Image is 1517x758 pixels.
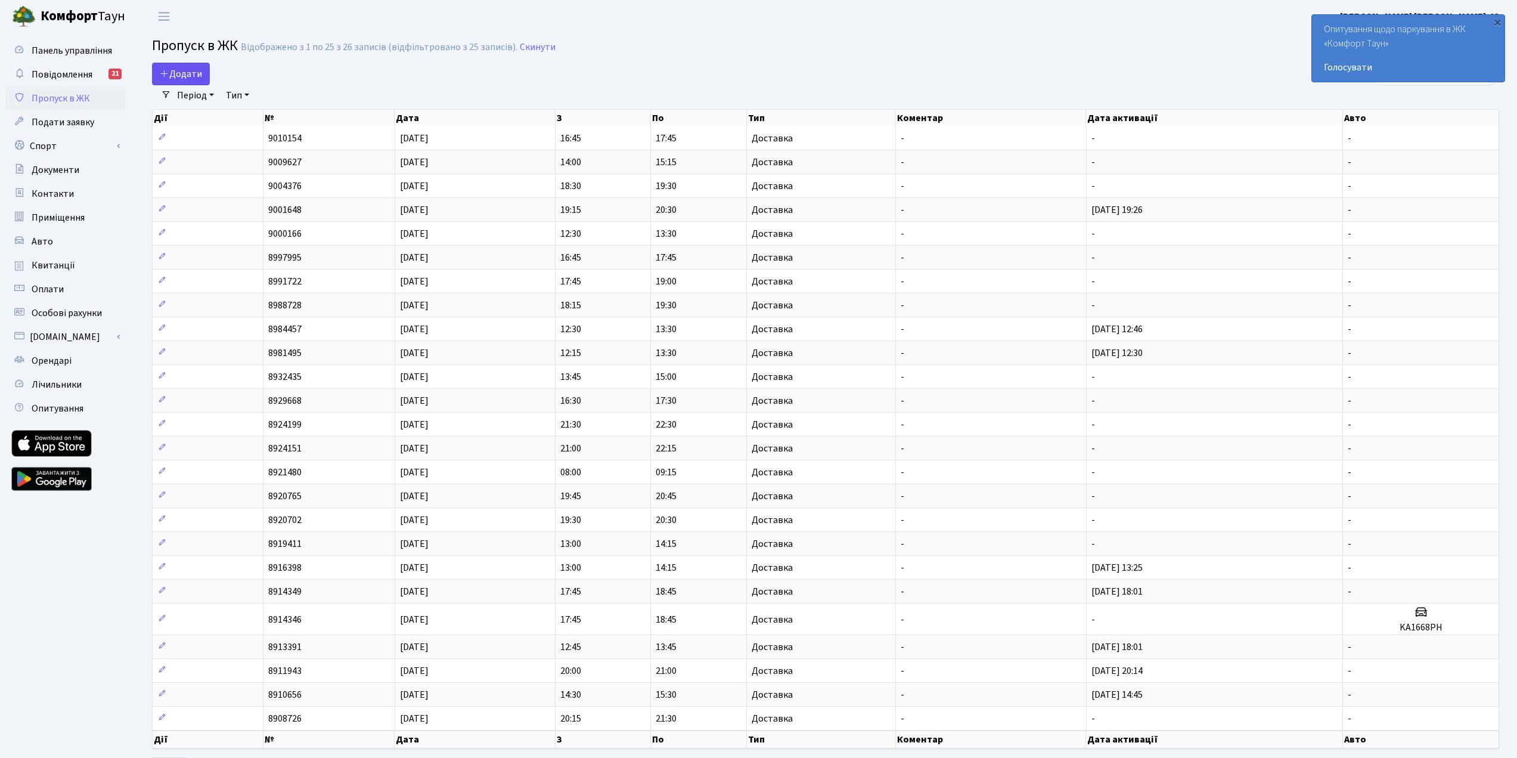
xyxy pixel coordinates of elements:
[1348,203,1351,216] span: -
[752,587,793,596] span: Доставка
[268,227,302,240] span: 9000166
[1324,60,1493,75] a: Голосувати
[901,664,904,677] span: -
[901,688,904,701] span: -
[6,63,125,86] a: Повідомлення21
[901,641,904,654] span: -
[268,394,302,407] span: 8929668
[560,641,581,654] span: 12:45
[1348,394,1351,407] span: -
[400,466,429,479] span: [DATE]
[1348,323,1351,336] span: -
[1091,156,1095,169] span: -
[752,301,793,310] span: Доставка
[560,180,581,193] span: 18:30
[560,513,581,527] span: 19:30
[560,418,581,431] span: 21:30
[747,731,896,748] th: Тип
[560,490,581,503] span: 19:45
[656,227,677,240] span: 13:30
[747,110,896,126] th: Тип
[32,378,82,391] span: Лічильники
[1348,513,1351,527] span: -
[32,283,64,296] span: Оплати
[896,110,1087,126] th: Коментар
[1348,561,1351,574] span: -
[560,323,581,336] span: 12:30
[1091,180,1095,193] span: -
[400,203,429,216] span: [DATE]
[656,466,677,479] span: 09:15
[6,277,125,301] a: Оплати
[560,613,581,626] span: 17:45
[268,370,302,383] span: 8932435
[1091,299,1095,312] span: -
[6,397,125,420] a: Опитування
[268,641,302,654] span: 8913391
[32,259,75,272] span: Квитанції
[32,44,112,57] span: Панель управління
[1091,585,1143,598] span: [DATE] 18:01
[901,418,904,431] span: -
[752,690,793,700] span: Доставка
[1340,10,1503,24] a: [PERSON_NAME] [PERSON_NAME]. Ю.
[752,714,793,723] span: Доставка
[268,561,302,574] span: 8916398
[656,346,677,360] span: 13:30
[656,613,677,626] span: 18:45
[268,613,302,626] span: 8914346
[752,468,793,477] span: Доставка
[400,156,429,169] span: [DATE]
[901,513,904,527] span: -
[268,156,302,169] span: 9009627
[268,275,302,288] span: 8991722
[560,712,581,725] span: 20:15
[901,466,904,479] span: -
[656,394,677,407] span: 17:30
[268,490,302,503] span: 8920765
[901,394,904,407] span: -
[752,396,793,406] span: Доставка
[752,444,793,453] span: Доставка
[901,613,904,626] span: -
[901,275,904,288] span: -
[1348,537,1351,550] span: -
[400,132,429,145] span: [DATE]
[1091,490,1095,503] span: -
[12,5,36,29] img: logo.png
[1348,132,1351,145] span: -
[400,323,429,336] span: [DATE]
[1091,251,1095,264] span: -
[560,688,581,701] span: 14:30
[656,688,677,701] span: 15:30
[901,203,904,216] span: -
[560,370,581,383] span: 13:45
[560,537,581,550] span: 13:00
[153,110,263,126] th: Дії
[752,372,793,382] span: Доставка
[268,513,302,527] span: 8920702
[560,275,581,288] span: 17:45
[6,230,125,253] a: Авто
[268,712,302,725] span: 8908726
[901,490,904,503] span: -
[268,346,302,360] span: 8981495
[1348,641,1351,654] span: -
[149,7,179,26] button: Переключити навігацію
[400,513,429,527] span: [DATE]
[6,325,125,349] a: [DOMAIN_NAME]
[6,301,125,325] a: Особові рахунки
[400,712,429,725] span: [DATE]
[656,418,677,431] span: 22:30
[32,116,94,129] span: Подати заявку
[651,731,747,748] th: По
[400,585,429,598] span: [DATE]
[656,323,677,336] span: 13:30
[1086,731,1343,748] th: Дата активації
[656,275,677,288] span: 19:00
[268,132,302,145] span: 9010154
[1091,394,1095,407] span: -
[1348,622,1494,633] h5: KA1668PH
[400,275,429,288] span: [DATE]
[41,7,125,27] span: Таун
